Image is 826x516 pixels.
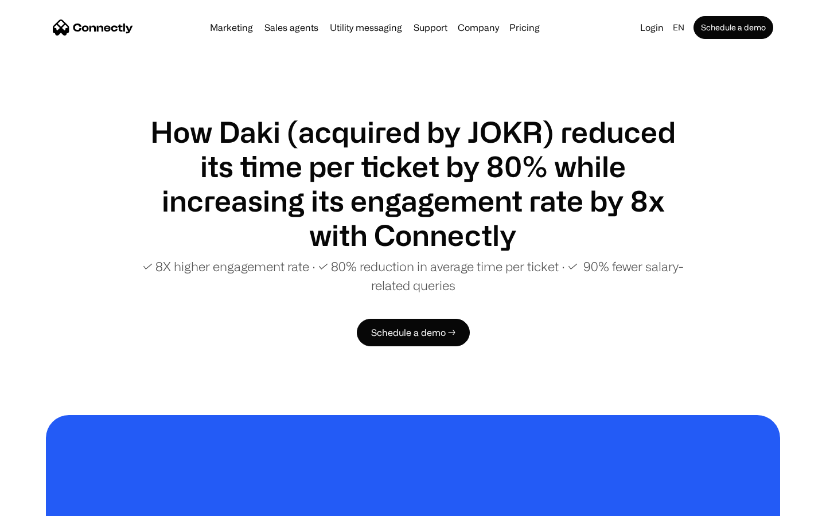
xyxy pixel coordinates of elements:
[11,495,69,512] aside: Language selected: English
[673,19,684,36] div: en
[138,115,688,252] h1: How Daki (acquired by JOKR) reduced its time per ticket by 80% while increasing its engagement ra...
[505,23,544,32] a: Pricing
[357,319,470,346] a: Schedule a demo →
[23,496,69,512] ul: Language list
[138,257,688,295] p: ✓ 8X higher engagement rate ∙ ✓ 80% reduction in average time per ticket ∙ ✓ 90% fewer salary-rel...
[458,19,499,36] div: Company
[409,23,452,32] a: Support
[693,16,773,39] a: Schedule a demo
[260,23,323,32] a: Sales agents
[636,19,668,36] a: Login
[205,23,258,32] a: Marketing
[325,23,407,32] a: Utility messaging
